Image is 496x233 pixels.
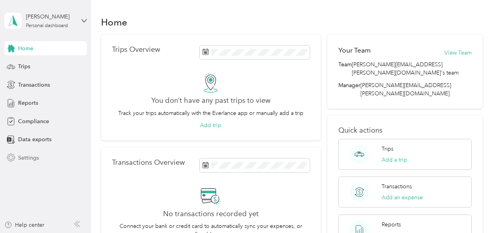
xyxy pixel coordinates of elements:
[112,46,160,54] p: Trips Overview
[18,154,39,162] span: Settings
[352,60,471,77] span: [PERSON_NAME][EMAIL_ADDRESS][PERSON_NAME][DOMAIN_NAME]'s team
[338,46,371,55] h2: Your Team
[338,60,352,77] span: Team
[18,62,30,71] span: Trips
[112,158,185,167] p: Transactions Overview
[382,145,393,153] p: Trips
[360,82,451,97] span: [PERSON_NAME][EMAIL_ADDRESS][PERSON_NAME][DOMAIN_NAME]
[4,221,44,229] button: Help center
[101,18,127,26] h1: Home
[18,44,33,53] span: Home
[26,24,68,28] div: Personal dashboard
[382,193,423,202] button: Add an expense
[26,13,75,21] div: [PERSON_NAME]
[382,182,412,191] p: Transactions
[452,189,496,233] iframe: Everlance-gr Chat Button Frame
[382,220,401,229] p: Reports
[163,210,259,218] h2: No transactions recorded yet
[445,49,472,57] button: View Team
[338,81,360,98] span: Manager
[18,81,50,89] span: Transactions
[18,99,38,107] span: Reports
[18,135,51,144] span: Data exports
[151,96,270,105] h2: You don’t have any past trips to view
[118,109,303,117] p: Track your trips automatically with the Everlance app or manually add a trip
[338,126,471,135] p: Quick actions
[200,121,221,129] button: Add trip
[382,156,407,164] button: Add a trip
[18,117,49,126] span: Compliance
